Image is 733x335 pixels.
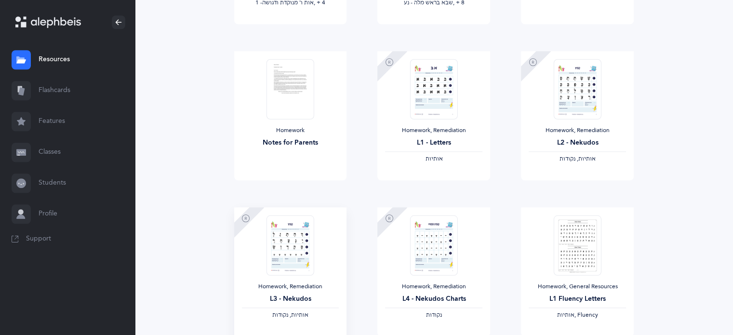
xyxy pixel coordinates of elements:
[529,311,626,319] div: , Fluency
[267,59,314,119] img: Notes_to_parents_thumbnail_1591126900.png
[426,311,442,318] span: ‫נקודות‬
[410,59,457,119] img: RemediationHomework-L1-Letters-K_2_EN_thumbnail_1724623926.png
[385,127,482,134] div: Homework, Remediation
[385,294,482,304] div: L4 - Nekudos Charts
[385,283,482,291] div: Homework, Remediation
[272,311,308,318] span: ‫אותיות, נקודות‬
[557,311,574,318] span: ‫אותיות‬
[529,127,626,134] div: Homework, Remediation
[385,138,482,148] div: L1 - Letters
[242,138,339,148] div: Notes for Parents
[242,127,339,134] div: Homework
[242,294,339,304] div: L3 - Nekudos
[529,138,626,148] div: L2 - Nekudos
[242,283,339,291] div: Homework, Remediation
[529,294,626,304] div: L1 Fluency Letters
[425,155,442,162] span: ‫אותיות‬
[554,59,601,119] img: RemediationHomework-L2-Nekudos-K_EN_thumbnail_1724296785.png
[26,234,51,244] span: Support
[267,215,314,275] img: RemediationHomework-L3-Nekudos-K_EN_thumbnail_1724337474.png
[529,283,626,291] div: Homework, General Resources
[554,215,601,275] img: FluencyProgram-SpeedReading-L1_thumbnail_1736302830.png
[410,215,457,275] img: RemediationHomework-L4_Nekudos_K_EN_thumbnail_1724298118.png
[560,155,596,162] span: ‫אותיות, נקודות‬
